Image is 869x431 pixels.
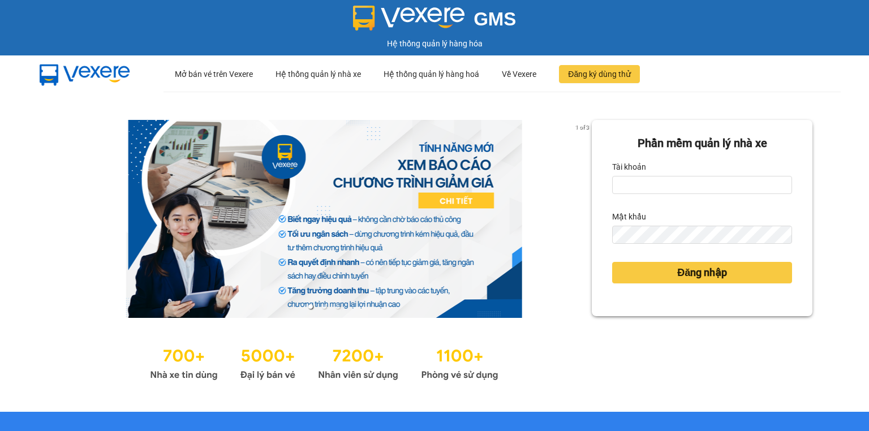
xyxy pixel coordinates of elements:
span: Đăng ký dùng thử [568,68,631,80]
span: Đăng nhập [677,265,727,281]
div: Mở bán vé trên Vexere [175,56,253,92]
label: Mật khẩu [612,208,646,226]
input: Tài khoản [612,176,792,194]
div: Hệ thống quản lý nhà xe [276,56,361,92]
span: GMS [474,8,516,29]
img: mbUUG5Q.png [28,55,141,93]
button: previous slide / item [57,120,72,318]
li: slide item 2 [322,304,326,309]
button: next slide / item [576,120,592,318]
input: Mật khẩu [612,226,792,244]
label: Tài khoản [612,158,646,176]
div: Về Vexere [502,56,536,92]
img: logo 2 [353,6,465,31]
button: Đăng ký dùng thử [559,65,640,83]
li: slide item 1 [308,304,313,309]
div: Hệ thống quản lý hàng hoá [384,56,479,92]
p: 1 of 3 [572,120,592,135]
div: Hệ thống quản lý hàng hóa [3,37,866,50]
img: Statistics.png [150,341,498,383]
div: Phần mềm quản lý nhà xe [612,135,792,152]
a: GMS [353,17,517,26]
button: Đăng nhập [612,262,792,283]
li: slide item 3 [335,304,340,309]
